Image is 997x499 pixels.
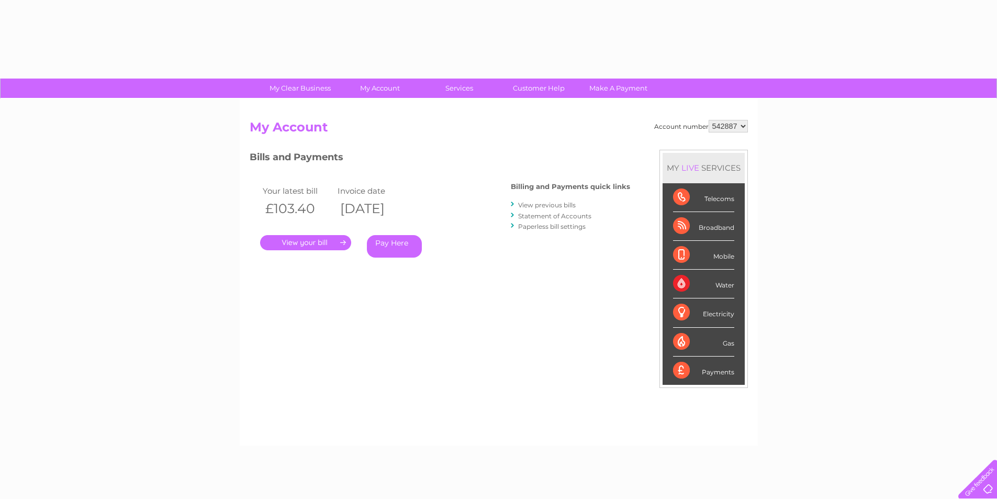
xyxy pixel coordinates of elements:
h4: Billing and Payments quick links [511,183,630,191]
a: Services [416,79,502,98]
div: Gas [673,328,734,357]
a: My Account [337,79,423,98]
div: Water [673,270,734,298]
div: LIVE [679,163,701,173]
div: Account number [654,120,748,132]
a: Make A Payment [575,79,662,98]
h2: My Account [250,120,748,140]
a: Customer Help [496,79,582,98]
div: Broadband [673,212,734,241]
a: . [260,235,351,250]
a: Paperless bill settings [518,223,586,230]
div: Telecoms [673,183,734,212]
a: View previous bills [518,201,576,209]
h3: Bills and Payments [250,150,630,168]
a: My Clear Business [257,79,343,98]
th: [DATE] [335,198,410,219]
td: Invoice date [335,184,410,198]
div: Electricity [673,298,734,327]
div: Mobile [673,241,734,270]
div: Payments [673,357,734,385]
div: MY SERVICES [663,153,745,183]
td: Your latest bill [260,184,335,198]
a: Pay Here [367,235,422,258]
a: Statement of Accounts [518,212,591,220]
th: £103.40 [260,198,335,219]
